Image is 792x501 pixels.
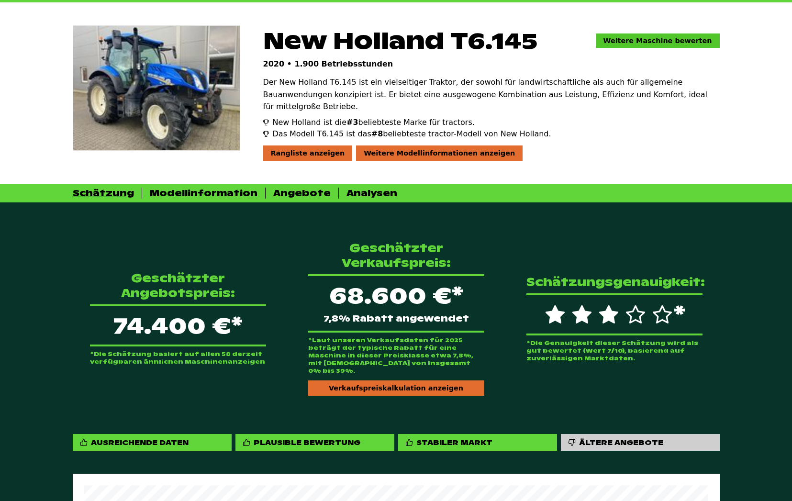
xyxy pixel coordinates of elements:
span: #8 [371,129,383,138]
p: *Die Schätzung basiert auf allen 58 derzeit verfügbaren ähnlichen Maschinenanzeigen [90,350,266,366]
div: Rangliste anzeigen [263,145,353,161]
div: Ausreichende Daten [73,434,232,451]
span: New Holland ist die beliebteste Marke für tractors. [273,117,475,128]
div: Stabiler Markt [398,434,557,451]
p: 2020 • 1.900 Betriebsstunden [263,59,720,68]
div: Plausible Bewertung [254,438,360,447]
div: Verkaufspreiskalkulation anzeigen [308,380,484,396]
p: Schätzungsgenauigkeit: [526,275,703,289]
div: 68.600 €* [308,274,484,333]
div: Ausreichende Daten [91,438,189,447]
div: Stabiler Markt [416,438,492,447]
a: Weitere Maschine bewerten [596,33,720,48]
div: Analysen [346,188,397,199]
span: New Holland T6.145 [263,25,537,56]
img: New Holland T6.145 [73,26,240,150]
p: Geschätzter Verkaufspreis: [308,241,484,270]
div: Weitere Modellinformationen anzeigen [356,145,523,161]
div: Ältere Angebote [579,438,663,447]
p: Geschätzter Angebotspreis: [90,271,266,301]
p: 74.400 €* [90,304,266,346]
p: Der New Holland T6.145 ist ein vielseitiger Traktor, der sowohl für landwirtschaftliche als auch ... [263,76,720,113]
div: Ältere Angebote [561,434,720,451]
p: *Die Genauigkeit dieser Schätzung wird als gut bewertet (Wert 7/10), basierend auf zuverlässigen ... [526,339,703,362]
div: Plausible Bewertung [235,434,394,451]
div: Modellinformation [150,188,257,199]
p: *Laut unseren Verkaufsdaten für 2025 beträgt der typische Rabatt für eine Maschine in dieser Prei... [308,336,484,375]
span: 7,8% Rabatt angewendet [323,314,469,323]
div: Schätzung [73,188,134,199]
span: Das Modell T6.145 ist das beliebteste tractor-Modell von New Holland. [273,128,551,140]
div: Angebote [273,188,331,199]
span: #3 [346,118,358,127]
